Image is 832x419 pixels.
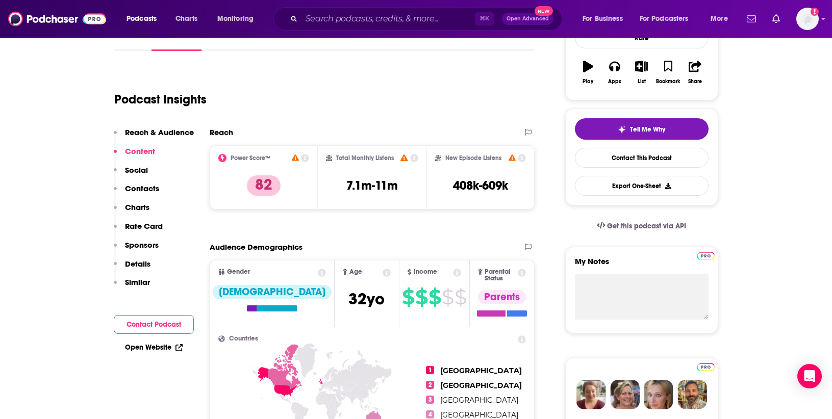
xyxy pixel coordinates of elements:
button: open menu [633,11,703,27]
button: open menu [119,11,170,27]
div: Rate [575,28,709,48]
span: Tell Me Why [630,125,665,134]
p: Details [125,259,150,269]
div: List [638,78,646,85]
button: Share [682,54,708,91]
button: Rate Card [114,221,163,240]
h3: 7.1m-11m [346,178,398,193]
span: [GEOGRAPHIC_DATA] [440,366,522,375]
h3: 408k-609k [453,178,508,193]
p: Social [125,165,148,175]
span: 4 [426,410,434,418]
p: Reach & Audience [125,127,194,137]
button: Export One-Sheet [575,176,709,196]
div: Search podcasts, credits, & more... [283,7,572,31]
img: tell me why sparkle [618,125,626,134]
span: Logged in as sarahhallprinc [796,8,819,30]
h2: Audience Demographics [210,242,302,252]
p: Content [125,146,155,156]
button: Similar [114,277,150,296]
h2: Power Score™ [231,154,270,162]
img: Podchaser - Follow, Share and Rate Podcasts [8,9,106,29]
span: 32 yo [348,289,385,309]
a: Reviews1 [282,28,322,51]
button: Show profile menu [796,8,819,30]
span: For Business [583,12,623,26]
span: Gender [227,269,250,275]
button: Contacts [114,184,159,202]
span: ⌘ K [475,12,494,25]
button: Open AdvancedNew [502,13,553,25]
svg: Add a profile image [811,8,819,16]
span: $ [428,289,441,305]
p: Sponsors [125,240,159,250]
span: Monitoring [217,12,254,26]
button: open menu [575,11,636,27]
a: Lists3 [391,28,418,51]
div: [DEMOGRAPHIC_DATA] [213,285,332,299]
span: Parental Status [485,269,516,282]
button: Apps [601,54,628,91]
a: Show notifications dropdown [768,10,784,28]
span: Podcasts [127,12,157,26]
button: Details [114,259,150,278]
a: Charts [169,11,204,27]
button: Social [114,165,148,184]
span: 1 [426,366,434,374]
span: Countries [229,335,258,342]
a: Get this podcast via API [589,214,695,239]
a: Show notifications dropdown [743,10,760,28]
p: Contacts [125,184,159,193]
button: Play [575,54,601,91]
a: Pro website [697,250,715,260]
p: Rate Card [125,221,163,231]
div: Share [688,78,702,85]
a: Open Website [125,343,183,352]
button: open menu [703,11,741,27]
a: Pro website [697,361,715,371]
span: Income [414,269,437,275]
span: 2 [426,381,434,389]
img: Podchaser Pro [697,252,715,260]
div: Parents [478,290,526,304]
button: open menu [210,11,267,27]
div: Bookmark [656,78,680,85]
span: [GEOGRAPHIC_DATA] [440,381,522,390]
a: About [114,28,137,51]
h1: Podcast Insights [114,92,207,107]
a: Similar [432,28,457,51]
img: Barbara Profile [610,380,640,409]
p: Charts [125,202,149,212]
button: Content [114,146,155,165]
span: $ [442,289,453,305]
h2: Reach [210,127,233,137]
button: Bookmark [655,54,682,91]
span: Get this podcast via API [607,222,686,230]
span: 3 [426,396,434,404]
span: Charts [175,12,197,26]
a: Contact This Podcast [575,148,709,168]
span: New [535,6,553,16]
label: My Notes [575,256,709,274]
h2: New Episode Listens [445,154,501,162]
p: 82 [247,175,281,196]
a: Credits81 [336,28,376,51]
span: Age [349,269,362,275]
img: Sydney Profile [576,380,606,409]
span: For Podcasters [640,12,689,26]
button: tell me why sparkleTell Me Why [575,118,709,140]
img: Jules Profile [644,380,673,409]
input: Search podcasts, credits, & more... [301,11,475,27]
span: Open Advanced [507,16,549,21]
span: $ [455,289,466,305]
a: Episodes460 [216,28,267,51]
button: Sponsors [114,240,159,259]
img: User Profile [796,8,819,30]
div: Apps [608,78,621,85]
img: Jon Profile [677,380,707,409]
h2: Total Monthly Listens [336,154,394,162]
div: Play [583,78,593,85]
span: [GEOGRAPHIC_DATA] [440,396,518,405]
p: Similar [125,277,150,287]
